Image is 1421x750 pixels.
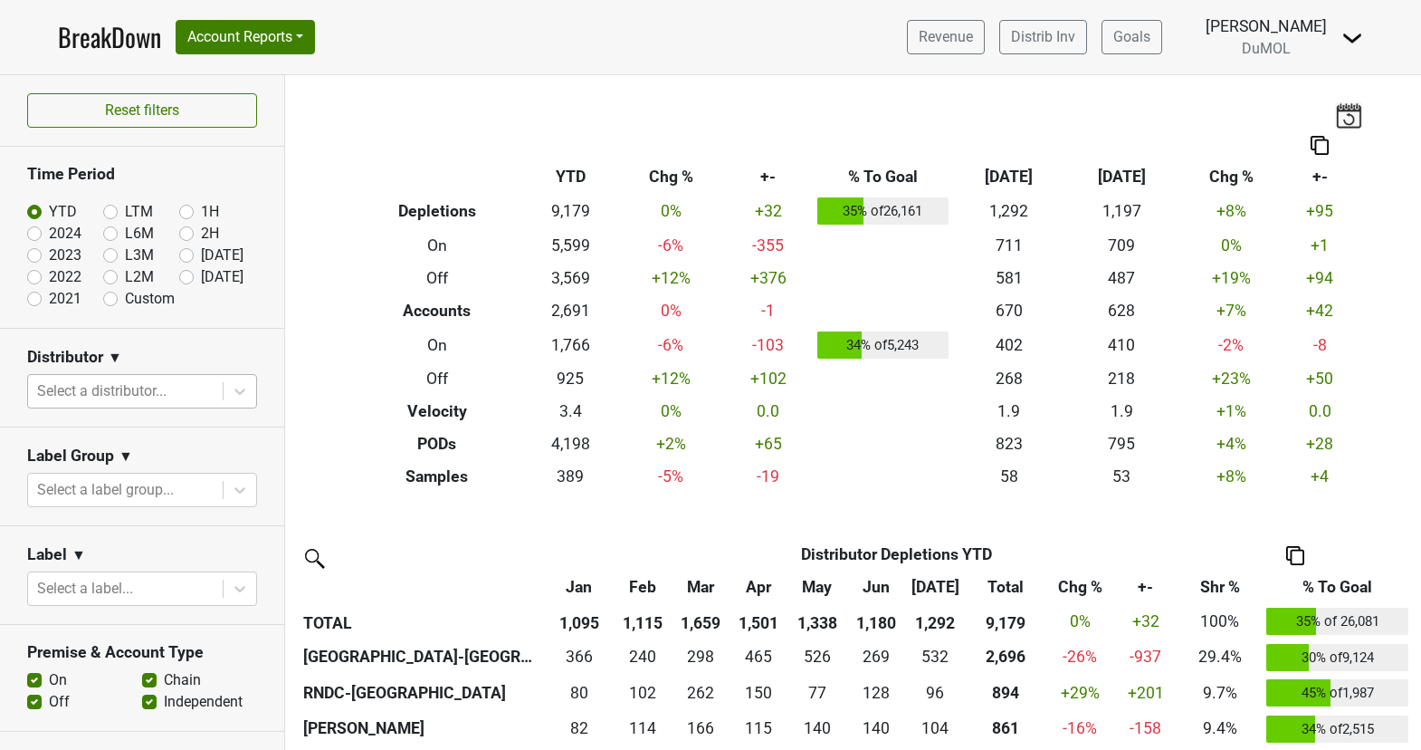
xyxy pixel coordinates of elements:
[675,681,726,705] div: 262
[351,396,523,428] th: Velocity
[730,603,787,639] th: 1,501
[523,294,618,327] td: 2,691
[523,194,618,230] td: 9,179
[1284,194,1356,230] td: +95
[615,711,671,747] td: 114.167
[1065,229,1178,262] td: 709
[176,20,315,54] button: Account Reports
[543,711,615,747] td: 81.668
[1118,645,1173,668] div: -937
[848,571,904,603] th: Jun: activate to sort column ascending
[1065,262,1178,294] td: 487
[125,266,154,288] label: L2M
[791,716,844,740] div: 140
[1286,546,1304,565] img: Copy to clipboard
[27,165,257,184] h3: Time Period
[1178,571,1262,603] th: Shr %: activate to sort column ascending
[909,645,961,668] div: 532
[164,669,201,691] label: Chain
[952,363,1065,396] td: 268
[952,460,1065,493] td: 58
[523,327,618,363] td: 1,766
[1178,639,1262,676] td: 29.4%
[952,396,1065,428] td: 1.9
[724,161,814,194] th: +-
[1178,363,1284,396] td: +23 %
[952,161,1065,194] th: [DATE]
[1178,294,1284,327] td: +7 %
[724,396,814,428] td: 0.0
[724,262,814,294] td: +376
[966,711,1046,747] th: 861.169
[1284,262,1356,294] td: +94
[125,288,175,310] label: Custom
[1065,428,1178,460] td: 795
[966,639,1046,676] th: 2695.603
[351,294,523,327] th: Accounts
[671,639,730,676] td: 297.8
[351,428,523,460] th: PODs
[618,428,724,460] td: +2 %
[1178,229,1284,262] td: 0 %
[724,460,814,493] td: -19
[543,675,615,711] td: 80.4
[904,571,966,603] th: Jul: activate to sort column ascending
[27,643,257,662] h3: Premise & Account Type
[615,639,671,676] td: 240.1
[730,711,787,747] td: 114.666
[724,327,814,363] td: -103
[1065,161,1178,194] th: [DATE]
[1178,161,1284,194] th: Chg %
[618,294,724,327] td: 0 %
[615,603,671,639] th: 1,115
[848,639,904,676] td: 268.668
[1335,102,1362,128] img: last_updated_date
[49,288,81,310] label: 2021
[201,201,219,223] label: 1H
[58,18,161,56] a: BreakDown
[615,571,671,603] th: Feb: activate to sort column ascending
[618,194,724,230] td: 0 %
[791,645,844,668] div: 526
[724,194,814,230] td: +32
[543,603,615,639] th: 1,095
[952,428,1065,460] td: 823
[1284,396,1356,428] td: 0.0
[618,161,724,194] th: Chg %
[1263,571,1414,603] th: % To Goal: activate to sort column ascending
[848,711,904,747] td: 139.834
[1046,639,1114,676] td: -26 %
[730,571,787,603] th: Apr: activate to sort column ascending
[735,716,782,740] div: 115
[164,691,243,713] label: Independent
[999,20,1087,54] a: Distrib Inv
[1065,460,1178,493] td: 53
[909,681,961,705] div: 96
[675,645,726,668] div: 298
[351,363,523,396] th: Off
[1311,136,1329,155] img: Copy to clipboard
[724,363,814,396] td: +102
[125,201,153,223] label: LTM
[853,645,900,668] div: 269
[27,348,103,367] h3: Distributor
[543,639,615,676] td: 365.7
[619,681,666,705] div: 102
[1284,229,1356,262] td: +1
[1178,262,1284,294] td: +19 %
[299,571,543,603] th: &nbsp;: activate to sort column ascending
[523,161,618,194] th: YTD
[1178,327,1284,363] td: -2 %
[1206,14,1327,38] div: [PERSON_NAME]
[1178,460,1284,493] td: +8 %
[848,603,904,639] th: 1,180
[351,460,523,493] th: Samples
[791,681,844,705] div: 77
[49,691,70,713] label: Off
[299,711,543,747] th: [PERSON_NAME]
[119,446,133,467] span: ▼
[675,716,726,740] div: 166
[618,327,724,363] td: -6 %
[787,675,849,711] td: 76.666
[787,639,849,676] td: 525.665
